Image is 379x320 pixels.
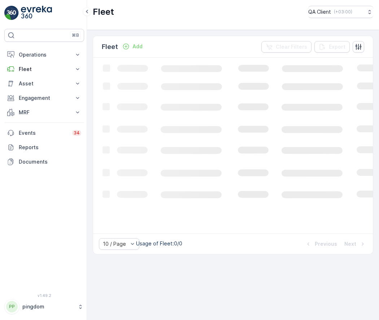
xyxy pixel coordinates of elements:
[22,303,74,310] p: pingdom
[19,144,81,151] p: Reports
[4,299,84,314] button: PPpingdom
[4,91,84,105] button: Engagement
[304,240,338,248] button: Previous
[4,105,84,120] button: MRF
[19,66,70,73] p: Fleet
[334,9,352,15] p: ( +03:00 )
[19,80,70,87] p: Asset
[93,6,114,18] p: Fleet
[308,8,331,15] p: QA Client
[329,43,345,50] p: Export
[132,43,143,50] p: Add
[314,41,350,53] button: Export
[74,130,80,136] p: 34
[136,240,182,247] p: Usage of Fleet : 0/0
[6,301,18,312] div: PP
[4,48,84,62] button: Operations
[4,155,84,169] a: Documents
[4,6,19,20] img: logo
[72,32,79,38] p: ⌘B
[315,240,337,248] p: Previous
[19,158,81,165] p: Documents
[344,240,356,248] p: Next
[276,43,307,50] p: Clear Filters
[119,42,145,51] button: Add
[344,240,367,248] button: Next
[19,51,70,58] p: Operations
[261,41,312,53] button: Clear Filters
[102,42,118,52] p: Fleet
[4,293,84,298] span: v 1.49.2
[4,76,84,91] button: Asset
[308,6,373,18] button: QA Client(+03:00)
[19,129,68,137] p: Events
[4,140,84,155] a: Reports
[19,94,70,102] p: Engagement
[4,62,84,76] button: Fleet
[19,109,70,116] p: MRF
[4,126,84,140] a: Events34
[21,6,52,20] img: logo_light-DOdMpM7g.png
